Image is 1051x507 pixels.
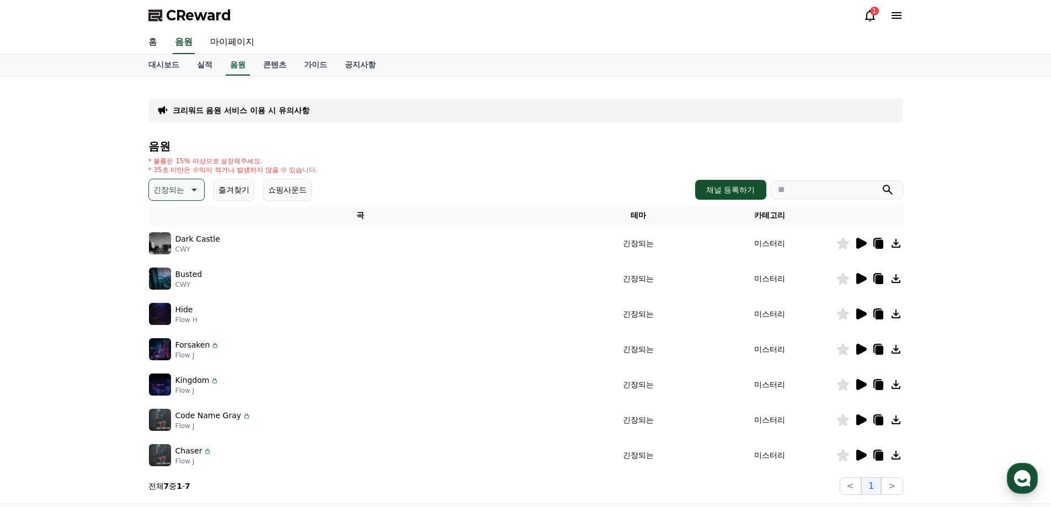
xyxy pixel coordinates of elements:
span: CReward [166,7,231,24]
img: music [149,268,171,290]
button: 긴장되는 [148,179,205,201]
td: 긴장되는 [573,437,704,473]
td: 긴장되는 [573,367,704,402]
a: 콘텐츠 [254,55,295,76]
p: Dark Castle [175,233,220,245]
a: 마이페이지 [201,31,263,54]
a: 1 [863,9,877,22]
td: 미스터리 [704,437,835,473]
div: 1 [870,7,879,15]
button: 1 [861,477,881,495]
td: 미스터리 [704,332,835,367]
th: 테마 [573,205,704,226]
p: Hide [175,304,193,316]
img: music [149,409,171,431]
td: 미스터리 [704,296,835,332]
th: 곡 [148,205,573,226]
strong: 7 [185,482,190,490]
a: 홈 [140,31,166,54]
p: Chaser [175,445,202,457]
img: music [149,338,171,360]
button: < [840,477,861,495]
button: > [881,477,903,495]
p: CWY [175,280,202,289]
button: 즐겨찾기 [214,179,254,201]
span: 홈 [35,366,41,375]
button: 채널 등록하기 [695,180,766,200]
td: 긴장되는 [573,296,704,332]
p: * 35초 미만은 수익이 적거나 발생하지 않을 수 있습니다. [148,166,318,174]
a: 크리워드 음원 서비스 이용 시 유의사항 [173,105,310,116]
img: music [149,373,171,396]
p: Flow J [175,421,252,430]
td: 미스터리 [704,261,835,296]
img: music [149,232,171,254]
p: Flow J [175,386,220,395]
p: Flow H [175,316,198,324]
p: * 볼륨은 15% 이상으로 설정해주세요. [148,157,318,166]
button: 쇼핑사운드 [263,179,312,201]
td: 긴장되는 [573,332,704,367]
td: 미스터리 [704,402,835,437]
a: 가이드 [295,55,336,76]
span: 대화 [101,367,114,376]
span: 설정 [170,366,184,375]
p: 긴장되는 [153,182,184,198]
p: CWY [175,245,220,254]
a: 대화 [73,350,142,377]
p: Flow J [175,351,220,360]
p: Busted [175,269,202,280]
td: 미스터리 [704,367,835,402]
strong: 7 [164,482,169,490]
td: 긴장되는 [573,226,704,261]
td: 긴장되는 [573,402,704,437]
a: 음원 [226,55,250,76]
h4: 음원 [148,140,903,152]
p: Flow J [175,457,212,466]
p: Code Name Gray [175,410,242,421]
p: 전체 중 - [148,481,190,492]
td: 미스터리 [704,226,835,261]
a: 대시보드 [140,55,188,76]
a: 실적 [188,55,221,76]
td: 긴장되는 [573,261,704,296]
img: music [149,303,171,325]
p: Kingdom [175,375,210,386]
a: CReward [148,7,231,24]
img: music [149,444,171,466]
a: 홈 [3,350,73,377]
th: 카테고리 [704,205,835,226]
strong: 1 [177,482,182,490]
a: 설정 [142,350,212,377]
p: Forsaken [175,339,210,351]
a: 음원 [173,31,195,54]
a: 공지사항 [336,55,385,76]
